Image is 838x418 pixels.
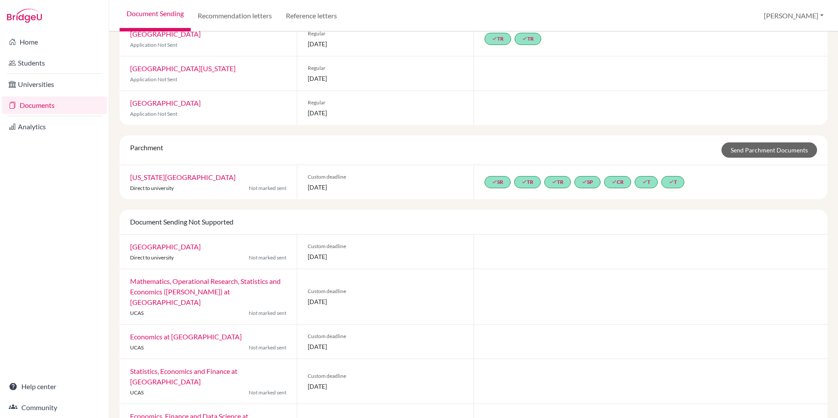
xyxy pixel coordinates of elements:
[130,254,174,261] span: Direct to university
[2,76,107,93] a: Universities
[130,76,177,83] span: Application Not Sent
[130,173,236,181] a: [US_STATE][GEOGRAPHIC_DATA]
[308,74,464,83] span: [DATE]
[308,183,464,192] span: [DATE]
[661,176,684,188] a: doneT
[544,176,571,188] a: doneTR
[308,382,464,391] span: [DATE]
[130,64,236,73] a: [GEOGRAPHIC_DATA][US_STATE]
[308,372,464,380] span: Custom deadline
[130,111,177,117] span: Application Not Sent
[308,342,464,351] span: [DATE]
[130,310,144,316] span: UCAS
[130,30,201,38] a: [GEOGRAPHIC_DATA]
[249,389,286,397] span: Not marked sent
[130,41,177,48] span: Application Not Sent
[130,332,242,341] a: Economics at [GEOGRAPHIC_DATA]
[2,399,107,416] a: Community
[492,36,497,41] i: done
[669,179,674,184] i: done
[308,64,464,72] span: Regular
[522,36,527,41] i: done
[552,179,557,184] i: done
[2,378,107,395] a: Help center
[484,176,511,188] a: doneSR
[7,9,42,23] img: Bridge-U
[130,277,281,306] a: Mathematics, Operational Research, Statistics and Economics ([PERSON_NAME]) at [GEOGRAPHIC_DATA]
[642,179,647,184] i: done
[308,99,464,107] span: Regular
[130,143,163,152] span: Parchment
[308,252,464,261] span: [DATE]
[249,344,286,352] span: Not marked sent
[130,242,201,251] a: [GEOGRAPHIC_DATA]
[308,297,464,306] span: [DATE]
[249,184,286,192] span: Not marked sent
[2,33,107,51] a: Home
[308,242,464,250] span: Custom deadline
[130,185,174,191] span: Direct to university
[582,179,587,184] i: done
[2,118,107,135] a: Analytics
[130,389,144,396] span: UCAS
[249,309,286,317] span: Not marked sent
[721,142,817,158] a: Send Parchment Documents
[2,97,107,114] a: Documents
[249,254,286,262] span: Not marked sent
[130,218,234,226] span: Document Sending Not Supported
[130,344,144,351] span: UCAS
[492,179,497,184] i: done
[308,287,464,295] span: Custom deadline
[574,176,601,188] a: doneSP
[130,367,237,386] a: Statistics, Economics and Finance at [GEOGRAPHIC_DATA]
[484,33,511,45] a: doneTR
[130,99,201,107] a: [GEOGRAPHIC_DATA]
[308,332,464,340] span: Custom deadline
[611,179,617,184] i: done
[760,7,828,24] button: [PERSON_NAME]
[308,30,464,38] span: Regular
[514,176,541,188] a: doneTR
[604,176,631,188] a: doneCR
[308,173,464,181] span: Custom deadline
[308,108,464,117] span: [DATE]
[2,54,107,72] a: Students
[522,179,527,184] i: done
[515,33,541,45] a: doneTR
[308,39,464,48] span: [DATE]
[635,176,658,188] a: doneT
